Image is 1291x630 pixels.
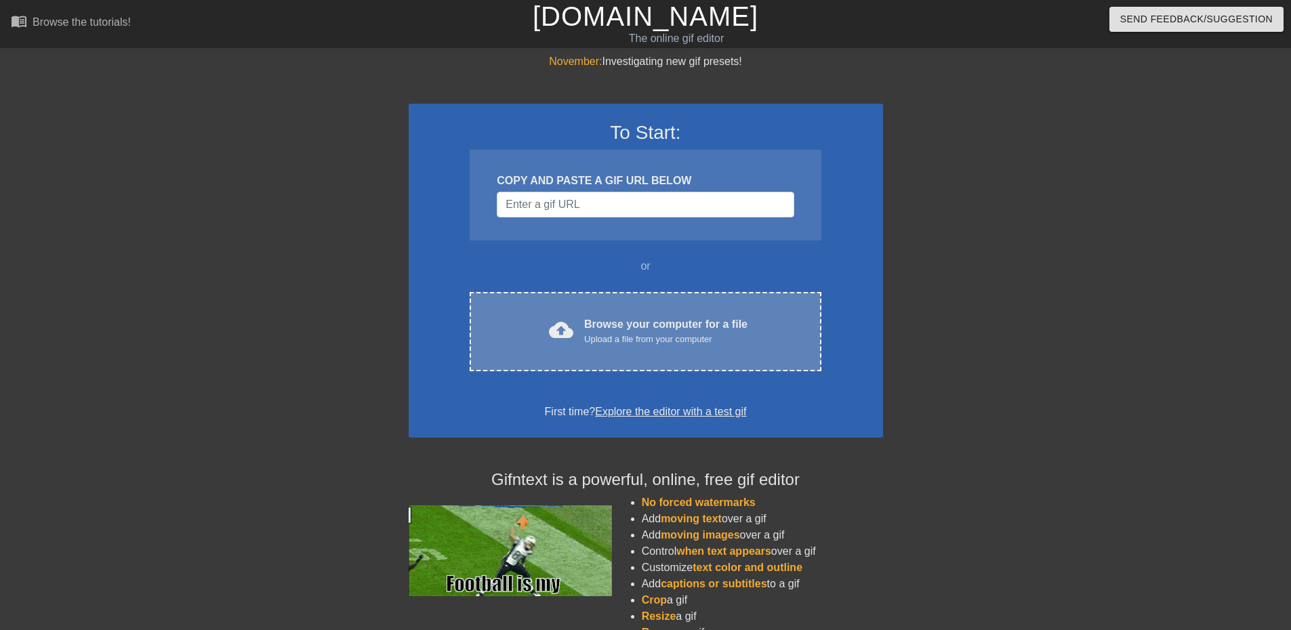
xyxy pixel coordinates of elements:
span: captions or subtitles [661,578,766,589]
div: Upload a file from your computer [584,333,747,346]
div: COPY AND PASTE A GIF URL BELOW [497,173,794,189]
div: First time? [426,404,865,420]
li: Add over a gif [642,511,883,527]
li: Customize [642,560,883,576]
li: a gif [642,608,883,625]
span: menu_book [11,13,27,29]
h3: To Start: [426,121,865,144]
input: Username [497,192,794,217]
a: Browse the tutorials! [11,13,131,34]
li: a gif [642,592,883,608]
div: The online gif editor [437,30,916,47]
span: Crop [642,594,667,606]
li: Control over a gif [642,543,883,560]
span: moving images [661,529,739,541]
span: cloud_upload [549,318,573,342]
span: November: [549,56,602,67]
h4: Gifntext is a powerful, online, free gif editor [409,470,883,490]
span: Send Feedback/Suggestion [1120,11,1273,28]
span: when text appears [676,545,771,557]
a: Explore the editor with a test gif [595,406,746,417]
div: or [444,258,848,274]
a: [DOMAIN_NAME] [533,1,758,31]
button: Send Feedback/Suggestion [1109,7,1284,32]
div: Browse the tutorials! [33,16,131,28]
span: No forced watermarks [642,497,756,508]
li: Add over a gif [642,527,883,543]
span: text color and outline [693,562,802,573]
div: Investigating new gif presets! [409,54,883,70]
div: Browse your computer for a file [584,316,747,346]
img: football_small.gif [409,505,612,596]
span: moving text [661,513,722,524]
li: Add to a gif [642,576,883,592]
span: Resize [642,610,676,622]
